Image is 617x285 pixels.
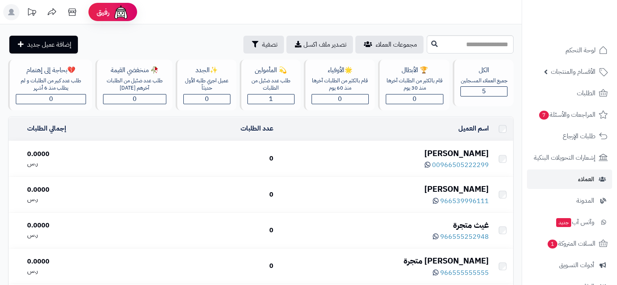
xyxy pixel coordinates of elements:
div: 💔بحاجة إلى إهتمام [16,66,86,75]
span: أدوات التسويق [559,259,594,271]
a: 💫 المأمولينطلب عدد ضئيل من الطلبات1 [238,60,302,110]
span: السلات المتروكة [547,238,596,249]
div: [PERSON_NAME] [280,148,489,159]
div: 0.0000 [27,185,127,195]
div: 0 [134,190,273,199]
div: 0.0000 [27,257,127,266]
span: العملاء [578,174,594,185]
div: 🥀 منخفضي القيمة [103,66,166,75]
div: طلب عدد ضئيل من الطلبات [247,77,295,92]
span: طلبات الإرجاع [563,131,596,142]
a: 🏆 الأبطالقام بالكثير من الطلبات آخرها منذ 30 يوم0 [376,60,451,110]
div: ر.س [27,266,127,276]
div: 0 [134,226,273,235]
div: عميل اجري طلبه الأول حديثاّ [183,77,230,92]
a: تصدير ملف اكسل [286,36,353,54]
div: [PERSON_NAME] متجرة [280,255,489,267]
a: 🥀 منخفضي القيمةطلب عدد ضئيل من الطلبات آخرهم [DATE]0 [94,60,174,110]
a: المراجعات والأسئلة7 [527,105,612,124]
span: تصدير ملف اكسل [303,40,346,49]
div: ر.س [27,159,127,168]
a: عدد الطلبات [241,124,273,133]
span: الطلبات [577,88,596,99]
span: 0 [338,94,342,104]
div: 0.0000 [27,221,127,230]
a: اسم العميل [458,124,489,133]
span: 0 [49,94,53,104]
div: طلب عدد كبير من الطلبات و لم يطلب منذ 6 أشهر [16,77,86,92]
span: 7 [539,111,549,120]
span: 966555555555 [440,268,489,278]
div: غيث متجرة [280,219,489,231]
div: ✨الجدد [183,66,230,75]
span: الأقسام والمنتجات [551,66,596,77]
span: 1 [269,94,273,104]
span: تصفية [262,40,277,49]
span: 0 [133,94,137,104]
div: 0 [134,154,273,163]
span: 5 [482,86,486,96]
span: إشعارات التحويلات البنكية [534,152,596,163]
div: قام بالكثير من الطلبات آخرها منذ 30 يوم [386,77,443,92]
div: 💫 المأمولين [247,66,295,75]
div: 🌟الأوفياء [312,66,369,75]
a: الكلجميع العملاء المسجلين5 [451,60,515,110]
span: 1 [548,240,557,249]
span: 966539996111 [440,196,489,206]
div: جميع العملاء المسجلين [460,77,507,85]
a: المدونة [527,191,612,210]
a: أدوات التسويق [527,255,612,275]
span: المراجعات والأسئلة [538,109,596,120]
div: الكل [460,66,507,75]
a: 🌟الأوفياءقام بالكثير من الطلبات آخرها منذ 60 يوم0 [302,60,377,110]
div: [PERSON_NAME] [280,183,489,195]
a: السلات المتروكة1 [527,234,612,253]
a: طلبات الإرجاع [527,126,612,146]
a: لوحة التحكم [527,41,612,60]
span: جديد [556,218,571,227]
a: إجمالي الطلبات [27,124,66,133]
span: لوحة التحكم [565,45,596,56]
a: إضافة عميل جديد [9,36,78,54]
a: العملاء [527,169,612,189]
div: ر.س [27,195,127,204]
a: 966539996111 [433,196,489,206]
a: إشعارات التحويلات البنكية [527,148,612,167]
a: 966555252948 [433,232,489,242]
a: 00966505222299 [425,160,489,170]
a: وآتس آبجديد [527,212,612,232]
a: ✨الجددعميل اجري طلبه الأول حديثاّ0 [174,60,238,110]
div: 0 [134,261,273,271]
div: 🏆 الأبطال [386,66,443,75]
button: تصفية [243,36,284,54]
span: مجموعات العملاء [376,40,417,49]
a: مجموعات العملاء [355,36,424,54]
span: 0 [413,94,417,104]
span: 00966505222299 [432,160,489,170]
span: المدونة [576,195,594,206]
div: ر.س [27,230,127,240]
div: 0.0000 [27,150,127,159]
a: تحديثات المنصة [21,4,42,22]
div: قام بالكثير من الطلبات آخرها منذ 60 يوم [312,77,369,92]
span: 0 [205,94,209,104]
span: 966555252948 [440,232,489,242]
span: إضافة عميل جديد [27,40,71,49]
div: طلب عدد ضئيل من الطلبات آخرهم [DATE] [103,77,166,92]
img: ai-face.png [113,4,129,20]
span: وآتس آب [555,216,594,228]
a: 💔بحاجة إلى إهتمامطلب عدد كبير من الطلبات و لم يطلب منذ 6 أشهر0 [6,60,94,110]
a: الطلبات [527,84,612,103]
a: 966555555555 [433,268,489,278]
span: رفيق [97,7,110,17]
